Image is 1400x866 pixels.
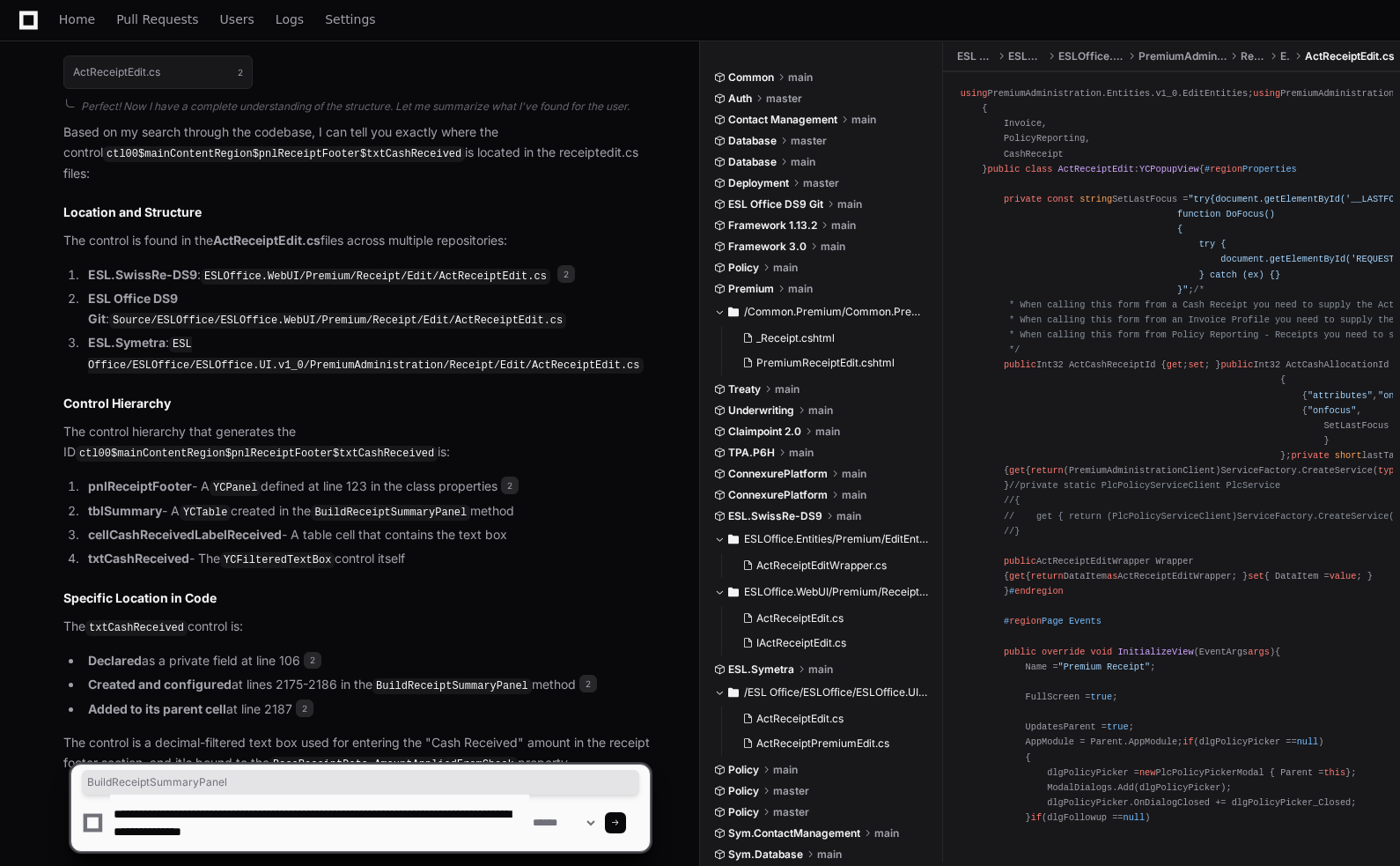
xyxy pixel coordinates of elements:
span: Premium [728,282,774,296]
strong: Added to its parent cell [88,701,226,716]
strong: ESL.SwissRe-DS9 [88,267,197,282]
span: Underwriting [728,403,794,418]
span: Treaty [728,382,761,396]
span: ESL Office [957,49,995,63]
span: 2 [579,675,597,692]
span: main [789,446,814,460]
span: ESLOffice.Entities/Premium/EditEntities [744,532,930,546]
span: return [1031,571,1064,581]
span: main [837,197,862,211]
span: main [808,662,833,677]
span: Framework 1.13.2 [728,218,817,233]
svg: Directory [728,529,739,550]
span: main [815,425,840,439]
span: _Receipt.cshtml [756,331,835,345]
h1: ActReceiptEdit.cs [73,67,160,78]
span: true [1091,692,1113,702]
span: 2 [238,65,243,79]
span: IActReceiptEdit.cs [756,636,846,650]
span: "attributes" [1308,390,1373,401]
p: The control is found in the files across multiple repositories: [63,231,650,251]
span: get [1009,571,1025,581]
span: # [1009,586,1064,596]
span: ActReceiptEditWrapper.cs [756,559,887,573]
li: - A defined at line 123 in the class properties [83,477,650,498]
strong: tblSummary [88,503,162,518]
span: ConnexurePlatform [728,488,828,502]
span: public [1004,359,1036,370]
span: ActReceiptEdit.cs [1305,49,1395,63]
span: short [1335,450,1362,461]
span: "onfocus" [1308,405,1356,416]
span: main [836,509,861,523]
button: PremiumReceiptEdit.cshtml [735,351,919,375]
span: Edit [1280,49,1291,63]
span: EventArgs [1199,647,1270,657]
span: main [842,467,866,481]
li: - A created in the method [83,501,650,522]
span: # Properties [1205,164,1297,174]
button: ActReceiptEditWrapper.cs [735,553,919,578]
span: TPA.P6H [728,446,775,460]
span: string [1079,194,1112,204]
span: //} [1004,526,1020,537]
svg: Directory [728,301,739,322]
span: main [775,382,799,396]
span: as [1107,571,1117,581]
button: ActReceiptEdit.cs [735,606,919,631]
span: master [803,176,839,190]
h2: Location and Structure [63,204,650,221]
li: - The control itself [83,549,650,570]
strong: ActReceiptEdit.cs [213,233,321,248]
span: YCPopupView [1139,164,1199,174]
span: ActReceiptEdit [1058,164,1134,174]
span: ESL.SwissRe-DS9 [728,509,822,523]
span: ESL.Symetra [728,662,794,677]
span: override [1042,647,1085,657]
span: //private static PlcPolicyServiceClient PlcService [1009,480,1280,491]
li: : [83,333,650,374]
span: 2 [557,265,575,283]
span: "Premium Receipt" [1058,662,1151,672]
button: ActReceiptPremiumEdit.cs [735,731,919,756]
span: ESLOffice.UI.v1_0 [1058,49,1124,63]
span: Receipt [1241,49,1266,63]
span: true [1107,722,1129,732]
span: Database [728,134,777,148]
code: Source/ESLOffice/ESLOffice.WebUI/Premium/Receipt/Edit/ActReceiptEdit.cs [109,313,566,329]
span: using [961,88,988,99]
code: ESLOffice.WebUI/Premium/Receipt/Edit/ActReceiptEdit.cs [201,269,550,285]
span: set [1248,571,1264,581]
span: Common [728,70,774,85]
code: YCFilteredTextBox [220,552,335,568]
span: const [1047,194,1074,204]
span: //{ [1004,495,1020,506]
button: /ESL Office/ESLOffice/ESLOffice.UI.v1_0/PremiumAdministration/Receipt/Edit [714,678,930,707]
span: public [1004,556,1036,566]
code: ESL Office/ESLOffice/ESLOffice.UI.v1_0/PremiumAdministration/Receipt/Edit/ActReceiptEdit.cs [88,337,644,374]
span: get [1167,359,1183,370]
strong: Created and configured [88,677,232,692]
button: /Common.Premium/Common.Premium.WebUI/PremiumAdministration/Views/Receipt [714,298,930,326]
span: ActReceiptEdit.cs [756,712,844,726]
strong: Declared [88,653,142,668]
span: private [1004,194,1042,204]
span: ( ) [1004,647,1275,657]
span: Database [728,155,777,169]
span: InitializeView [1117,647,1193,657]
li: as a private field at line 106 [83,651,650,671]
span: Settings [325,14,375,25]
span: main [788,282,813,296]
code: ctl00$mainContentRegion$pnlReceiptFooter$txtCashReceived [103,146,465,162]
strong: ESL Office DS9 Git [88,291,178,326]
span: Policy [728,261,759,275]
svg: Directory [728,581,739,603]
span: ESLOffice [1008,49,1043,63]
span: public [987,164,1020,174]
span: Logs [276,14,304,25]
strong: ESL.Symetra [88,335,166,350]
div: Perfect! Now I have a complete understanding of the structure. Let me summarize what I've found f... [81,100,650,114]
span: Contact Management [728,113,837,127]
code: BuildReceiptSummaryPanel [372,678,532,694]
span: Pull Requests [116,14,198,25]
